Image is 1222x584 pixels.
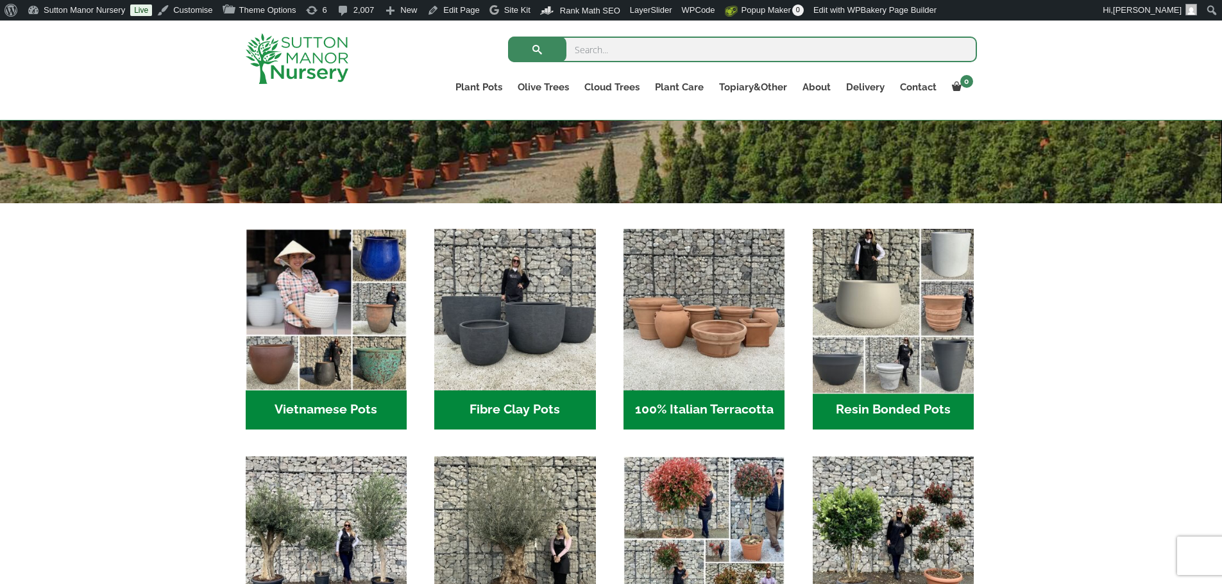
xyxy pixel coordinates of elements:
a: Plant Pots [448,78,510,96]
a: Olive Trees [510,78,577,96]
img: Home - 8194B7A3 2818 4562 B9DD 4EBD5DC21C71 1 105 c 1 [434,229,595,390]
a: Topiary&Other [711,78,795,96]
span: Rank Math SEO [560,6,620,15]
img: Home - 1B137C32 8D99 4B1A AA2F 25D5E514E47D 1 105 c [624,229,785,390]
span: 0 [960,75,973,88]
a: Live [130,4,152,16]
img: Home - 67232D1B A461 444F B0F6 BDEDC2C7E10B 1 105 c [808,225,978,394]
span: 0 [792,4,804,16]
h2: 100% Italian Terracotta [624,390,785,430]
a: Visit product category 100% Italian Terracotta [624,229,785,430]
a: About [795,78,838,96]
a: Cloud Trees [577,78,647,96]
a: Visit product category Vietnamese Pots [246,229,407,430]
h2: Resin Bonded Pots [813,390,974,430]
h2: Vietnamese Pots [246,390,407,430]
a: Delivery [838,78,892,96]
a: Plant Care [647,78,711,96]
a: 0 [944,78,977,96]
input: Search... [508,37,977,62]
img: Home - 6E921A5B 9E2F 4B13 AB99 4EF601C89C59 1 105 c [246,229,407,390]
img: logo [246,33,348,84]
a: Contact [892,78,944,96]
a: Visit product category Fibre Clay Pots [434,229,595,430]
h2: Fibre Clay Pots [434,390,595,430]
h1: FREE UK DELIVERY UK’S LEADING SUPPLIERS OF TREES & POTS [133,132,1061,210]
span: [PERSON_NAME] [1113,5,1182,15]
span: Site Kit [504,5,530,15]
a: Visit product category Resin Bonded Pots [813,229,974,430]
